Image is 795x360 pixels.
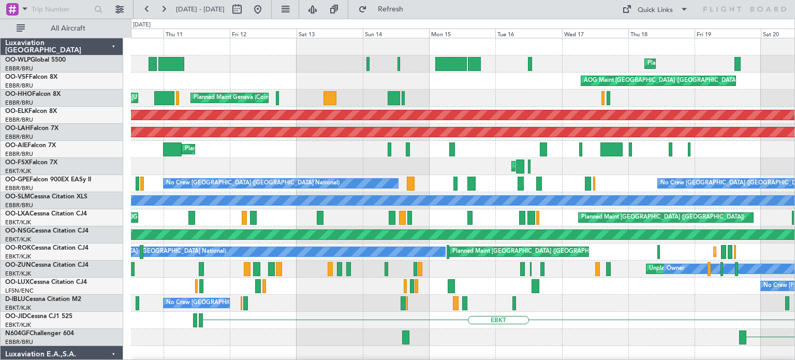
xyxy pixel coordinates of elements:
[5,270,31,278] a: EBKT/KJK
[5,194,30,200] span: OO-SLM
[638,5,673,16] div: Quick Links
[5,65,33,73] a: EBBR/BRU
[5,228,31,234] span: OO-NSG
[5,167,31,175] a: EBKT/KJK
[5,125,58,132] a: OO-LAHFalcon 7X
[5,99,33,107] a: EBBR/BRU
[5,82,33,90] a: EBBR/BRU
[5,219,31,226] a: EBKT/KJK
[5,296,81,303] a: D-IBLUCessna Citation M2
[5,57,66,63] a: OO-WLPGlobal 5500
[5,296,25,303] span: D-IBLU
[363,28,429,38] div: Sun 14
[5,236,31,243] a: EBKT/KJK
[5,177,91,183] a: OO-GPEFalcon 900EX EASy II
[5,74,57,80] a: OO-VSFFalcon 8X
[5,150,33,158] a: EBBR/BRU
[5,142,27,149] span: OO-AIE
[5,160,29,166] span: OO-FSX
[5,279,30,285] span: OO-LUX
[581,210,744,225] div: Planned Maint [GEOGRAPHIC_DATA] ([GEOGRAPHIC_DATA])
[5,194,87,200] a: OO-SLMCessna Citation XLS
[584,73,763,89] div: AOG Maint [GEOGRAPHIC_DATA] ([GEOGRAPHIC_DATA] National)
[5,108,57,114] a: OO-ELKFalcon 8X
[166,295,340,311] div: No Crew [GEOGRAPHIC_DATA] ([GEOGRAPHIC_DATA] National)
[5,338,33,346] a: EBBR/BRU
[5,108,28,114] span: OO-ELK
[5,253,31,261] a: EBKT/KJK
[5,330,74,337] a: N604GFChallenger 604
[5,142,56,149] a: OO-AIEFalcon 7X
[176,5,225,14] span: [DATE] - [DATE]
[5,262,31,268] span: OO-ZUN
[5,279,87,285] a: OO-LUXCessna Citation CJ4
[5,125,30,132] span: OO-LAH
[11,20,112,37] button: All Aircraft
[166,176,340,191] div: No Crew [GEOGRAPHIC_DATA] ([GEOGRAPHIC_DATA] National)
[164,28,230,38] div: Thu 11
[562,28,628,38] div: Wed 17
[5,74,29,80] span: OO-VSF
[5,201,33,209] a: EBBR/BRU
[5,211,30,217] span: OO-LXA
[297,28,363,38] div: Sat 13
[5,211,87,217] a: OO-LXACessna Citation CJ4
[5,133,33,141] a: EBBR/BRU
[194,90,279,106] div: Planned Maint Geneva (Cointrin)
[369,6,413,13] span: Refresh
[5,91,32,97] span: OO-HHO
[5,228,89,234] a: OO-NSGCessna Citation CJ4
[514,159,627,174] div: AOG Maint Kortrijk-[GEOGRAPHIC_DATA]
[667,261,684,277] div: Owner
[230,28,296,38] div: Fri 12
[5,91,61,97] a: OO-HHOFalcon 8X
[5,330,30,337] span: N604GF
[5,287,34,295] a: LFSN/ENC
[5,184,33,192] a: EBBR/BRU
[5,321,31,329] a: EBKT/KJK
[617,1,694,18] button: Quick Links
[628,28,695,38] div: Thu 18
[185,141,348,157] div: Planned Maint [GEOGRAPHIC_DATA] ([GEOGRAPHIC_DATA])
[5,262,89,268] a: OO-ZUNCessna Citation CJ4
[647,56,701,71] div: Planned Maint Liege
[32,2,91,17] input: Trip Number
[133,21,151,30] div: [DATE]
[5,177,30,183] span: OO-GPE
[5,313,72,320] a: OO-JIDCessna CJ1 525
[354,1,416,18] button: Refresh
[27,25,109,32] span: All Aircraft
[429,28,495,38] div: Mon 15
[5,245,89,251] a: OO-ROKCessna Citation CJ4
[5,160,57,166] a: OO-FSXFalcon 7X
[5,57,31,63] span: OO-WLP
[5,116,33,124] a: EBBR/BRU
[495,28,562,38] div: Tue 16
[5,313,27,320] span: OO-JID
[695,28,761,38] div: Fri 19
[452,244,615,260] div: Planned Maint [GEOGRAPHIC_DATA] ([GEOGRAPHIC_DATA])
[5,245,31,251] span: OO-ROK
[5,304,31,312] a: EBKT/KJK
